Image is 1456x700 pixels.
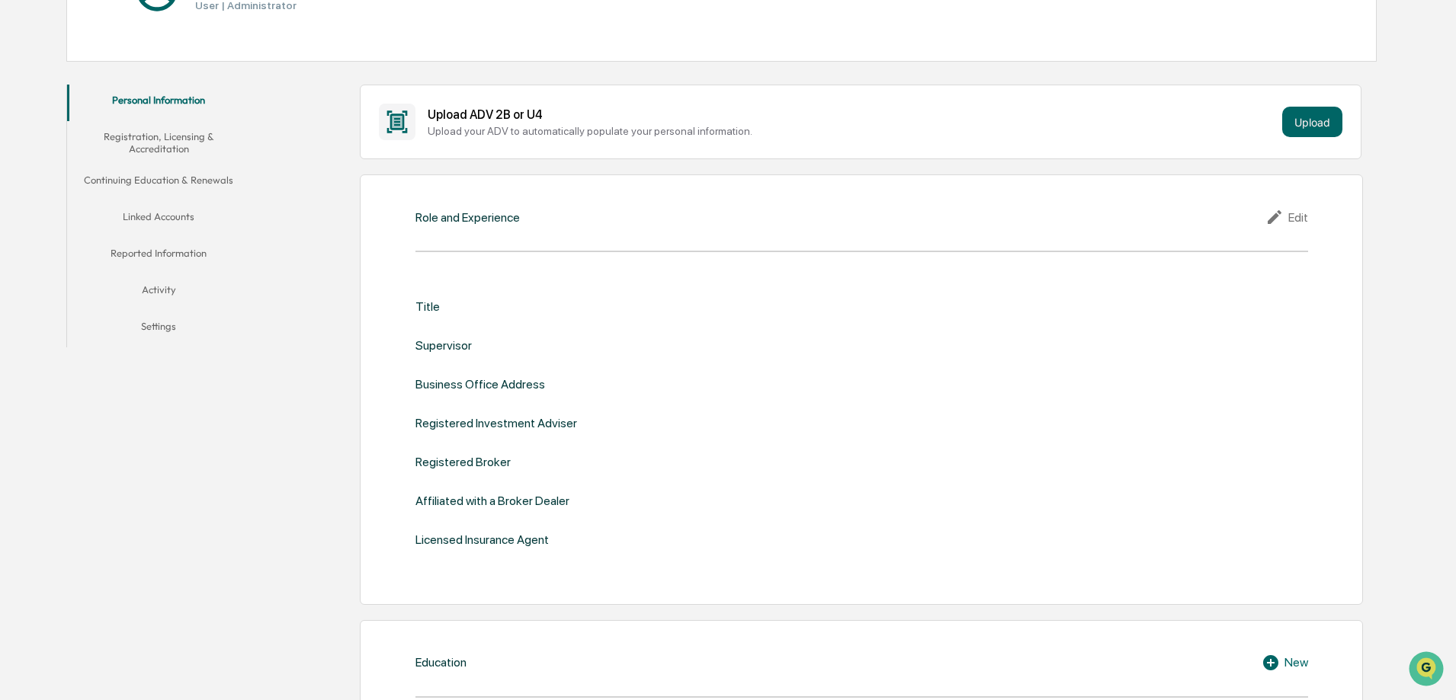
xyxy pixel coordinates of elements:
[52,117,250,132] div: Start new chat
[1407,650,1448,691] iframe: Open customer support
[30,221,96,236] span: Data Lookup
[67,238,250,274] button: Reported Information
[111,193,123,206] div: 🗄️
[67,274,250,311] button: Activity
[415,210,520,225] div: Role and Experience
[259,121,277,139] button: Start new chat
[9,215,102,242] a: 🔎Data Lookup
[428,107,1276,122] div: Upload ADV 2B or U4
[67,85,250,121] button: Personal Information
[9,186,104,213] a: 🖐️Preclearance
[107,257,184,270] a: Powered byPylon
[1262,654,1308,672] div: New
[67,201,250,238] button: Linked Accounts
[52,132,193,144] div: We're available if you need us!
[15,32,277,56] p: How can we help?
[415,455,511,469] div: Registered Broker
[30,192,98,207] span: Preclearance
[1282,107,1342,137] button: Upload
[15,117,43,144] img: 1746055101610-c473b297-6a78-478c-a979-82029cc54cd1
[15,222,27,235] div: 🔎
[67,311,250,347] button: Settings
[415,299,440,314] div: Title
[415,338,472,353] div: Supervisor
[415,377,545,392] div: Business Office Address
[152,258,184,270] span: Pylon
[67,165,250,201] button: Continuing Education & Renewals
[415,655,467,670] div: Education
[67,121,250,165] button: Registration, Licensing & Accreditation
[415,416,577,430] div: Registered Investment Adviser
[415,494,569,508] div: Affiliated with a Broker Dealer
[67,85,250,347] div: secondary tabs example
[1265,208,1308,226] div: Edit
[428,125,1276,137] div: Upload your ADV to automatically populate your personal information.
[126,192,189,207] span: Attestations
[415,532,549,547] div: Licensed Insurance Agent
[104,186,195,213] a: 🗄️Attestations
[15,193,27,206] div: 🖐️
